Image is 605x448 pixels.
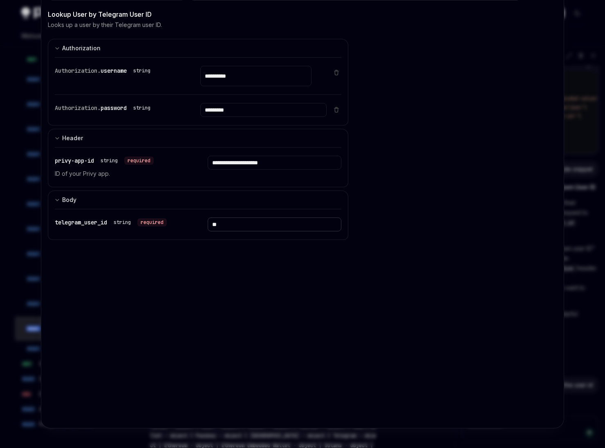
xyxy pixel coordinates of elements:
span: telegram_user_id [55,219,107,226]
button: Delete item [332,69,341,76]
button: Expand input section [48,129,348,147]
button: Expand input section [48,190,348,209]
button: Expand input section [48,39,348,57]
button: Delete item [332,106,341,113]
input: Enter privy-app-id [208,156,341,170]
div: Authorization.username [55,66,154,76]
div: privy-app-id [55,156,154,166]
span: privy-app-id [55,157,94,164]
span: username [101,67,127,74]
span: Authorization. [55,67,101,74]
div: Authorization.password [55,103,154,113]
div: Authorization [62,43,101,53]
div: required [124,157,154,165]
div: Body [62,195,76,205]
div: required [137,218,167,226]
p: ID of your Privy app. [55,169,188,179]
div: telegram_user_id [55,217,167,227]
input: Enter username [200,66,311,86]
div: Header [62,133,83,143]
span: password [101,104,127,112]
p: Looks up a user by their Telegram user ID. [48,21,162,29]
input: Enter password [200,103,326,117]
div: Lookup User by Telegram User ID [48,9,348,19]
span: Authorization. [55,104,101,112]
input: Enter telegram_user_id [208,217,341,231]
